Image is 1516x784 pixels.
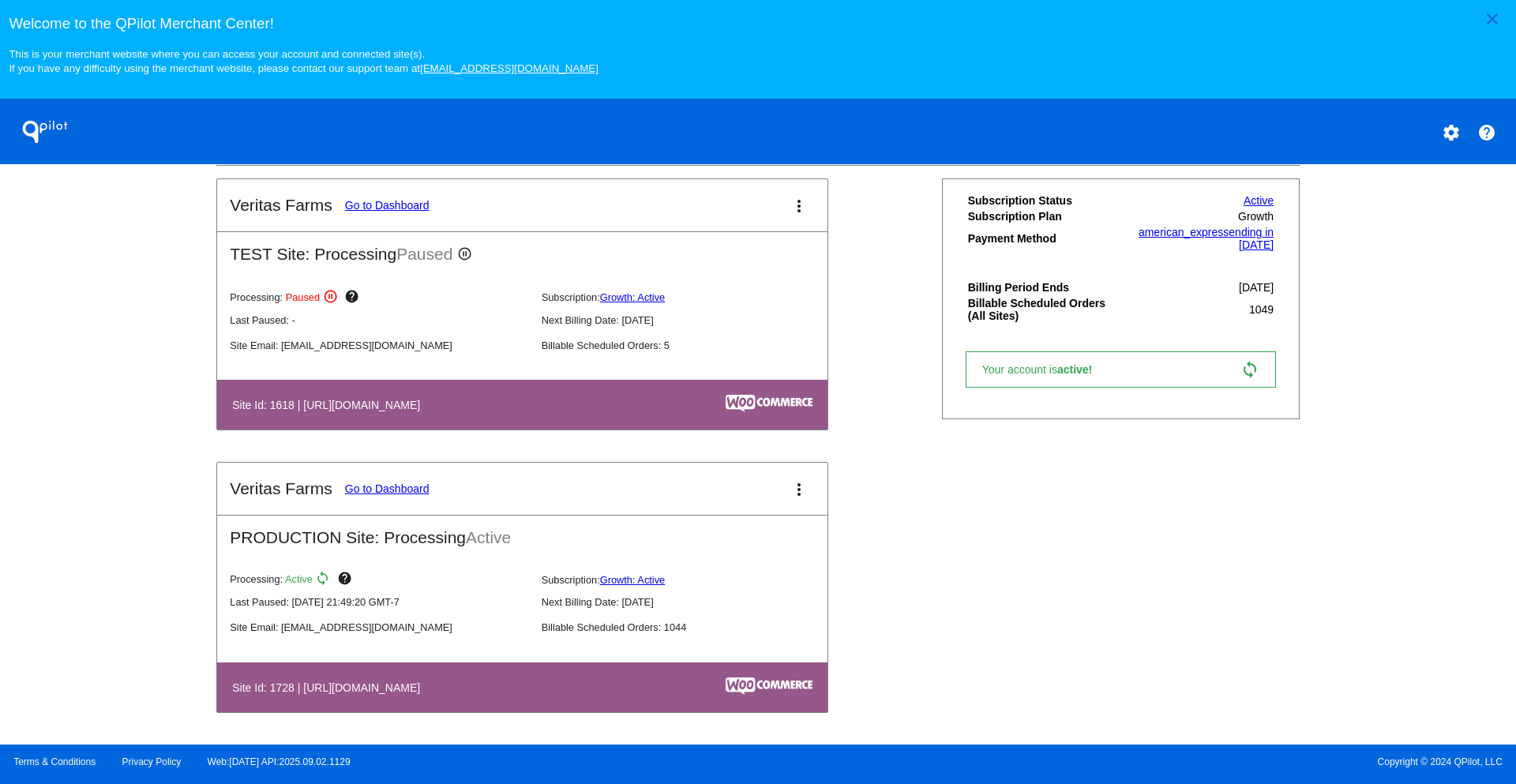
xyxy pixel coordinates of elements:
[967,296,1116,323] th: Billable Scheduled Orders (All Sites)
[232,399,428,411] h4: Site Id: 1618 | [URL][DOMAIN_NAME]
[315,571,334,590] mat-icon: sync
[232,681,428,694] h4: Site Id: 1728 | [URL][DOMAIN_NAME]
[542,339,840,351] p: Billable Scheduled Orders: 5
[286,291,320,303] span: Paused
[345,482,430,495] a: Go to Dashboard
[982,363,1109,376] span: Your account is
[208,756,351,767] a: Web:[DATE] API:2025.09.02.1129
[790,480,809,499] mat-icon: more_vert
[542,596,840,608] p: Next Billing Date: [DATE]
[344,289,363,308] mat-icon: help
[1139,226,1229,238] span: american_express
[726,677,812,695] img: c53aa0e5-ae75-48aa-9bee-956650975ee5
[1238,210,1274,223] span: Growth
[13,116,77,148] h1: QPilot
[1139,226,1274,251] a: american_expressending in [DATE]
[466,528,511,546] span: Active
[420,62,599,74] a: [EMAIL_ADDRESS][DOMAIN_NAME]
[1240,360,1259,379] mat-icon: sync
[771,756,1503,767] span: Copyright © 2024 QPilot, LLC
[1442,123,1461,142] mat-icon: settings
[1239,281,1274,294] span: [DATE]
[285,574,313,586] span: Active
[1244,194,1274,207] a: Active
[726,395,812,412] img: c53aa0e5-ae75-48aa-9bee-956650975ee5
[9,15,1507,32] h3: Welcome to the QPilot Merchant Center!
[967,209,1116,223] th: Subscription Plan
[345,199,430,212] a: Go to Dashboard
[9,48,598,74] small: This is your merchant website where you can access your account and connected site(s). If you hav...
[542,574,840,586] p: Subscription:
[542,314,840,326] p: Next Billing Date: [DATE]
[967,280,1116,294] th: Billing Period Ends
[230,571,528,590] p: Processing:
[230,339,528,351] p: Site Email: [EMAIL_ADDRESS][DOMAIN_NAME]
[967,193,1116,208] th: Subscription Status
[1249,303,1274,316] span: 1049
[542,291,840,303] p: Subscription:
[230,479,332,498] h2: Veritas Farms
[230,621,528,633] p: Site Email: [EMAIL_ADDRESS][DOMAIN_NAME]
[967,225,1116,252] th: Payment Method
[966,351,1276,388] a: Your account isactive! sync
[790,197,809,216] mat-icon: more_vert
[337,571,356,590] mat-icon: help
[230,289,528,308] p: Processing:
[457,246,476,265] mat-icon: pause_circle_outline
[600,291,666,303] a: Growth: Active
[396,245,452,263] span: Paused
[217,232,827,264] h2: TEST Site: Processing
[323,289,342,308] mat-icon: pause_circle_outline
[1483,9,1502,28] mat-icon: close
[230,314,528,326] p: Last Paused: -
[122,756,182,767] a: Privacy Policy
[230,196,332,215] h2: Veritas Farms
[542,621,840,633] p: Billable Scheduled Orders: 1044
[1477,123,1496,142] mat-icon: help
[1057,363,1100,376] span: active!
[600,574,666,586] a: Growth: Active
[217,516,827,547] h2: PRODUCTION Site: Processing
[13,756,96,767] a: Terms & Conditions
[230,596,528,608] p: Last Paused: [DATE] 21:49:20 GMT-7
